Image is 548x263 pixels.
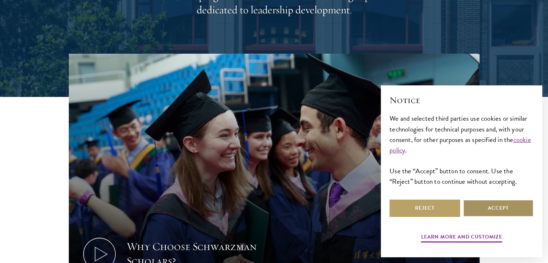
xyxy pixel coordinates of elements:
[389,134,531,155] a: cookie policy
[389,94,534,106] h2: Notice
[389,113,534,186] div: We and selected third parties use cookies or similar technologies for technical purposes and, wit...
[389,200,460,217] button: Reject
[421,232,502,244] button: Learn more and customize
[463,200,534,217] button: Accept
